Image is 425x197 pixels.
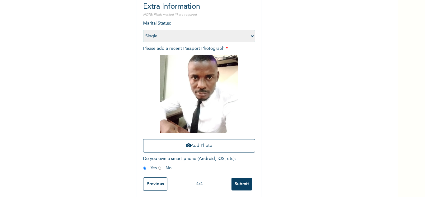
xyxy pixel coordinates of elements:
input: Submit [231,178,252,190]
button: Add Photo [143,139,255,152]
h2: Extra Information [143,1,255,12]
span: Marital Status : [143,21,255,38]
span: Do you own a smart-phone (Android, iOS, etc) : Yes No [143,157,236,170]
span: Please add a recent Passport Photograph [143,46,255,156]
p: NOTE: Fields marked (*) are required [143,12,255,17]
input: Previous [143,177,167,191]
img: Crop [160,55,238,133]
div: 4 / 4 [167,181,231,187]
